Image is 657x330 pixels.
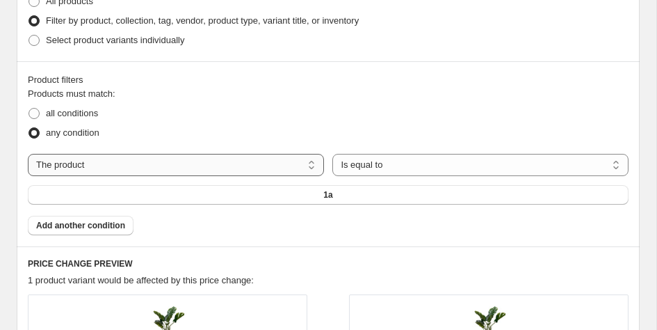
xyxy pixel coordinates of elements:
[28,73,628,87] div: Product filters
[28,185,628,205] button: 1a
[46,108,98,118] span: all conditions
[28,88,115,99] span: Products must match:
[46,15,359,26] span: Filter by product, collection, tag, vendor, product type, variant title, or inventory
[28,275,254,285] span: 1 product variant would be affected by this price change:
[323,189,332,201] span: 1a
[46,35,184,45] span: Select product variants individually
[36,220,125,231] span: Add another condition
[28,216,133,235] button: Add another condition
[46,127,99,138] span: any condition
[28,258,628,269] h6: PRICE CHANGE PREVIEW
